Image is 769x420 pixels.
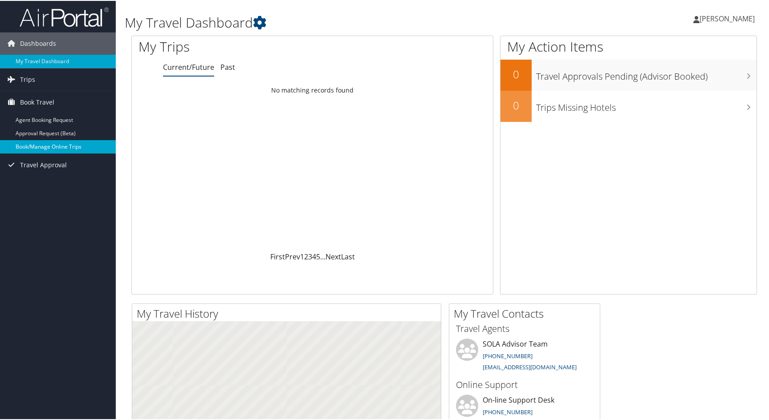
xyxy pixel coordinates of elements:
[20,32,56,54] span: Dashboards
[454,305,600,320] h2: My Travel Contacts
[285,251,300,261] a: Prev
[456,322,593,334] h3: Travel Agents
[483,362,577,370] a: [EMAIL_ADDRESS][DOMAIN_NAME]
[20,6,109,27] img: airportal-logo.png
[456,378,593,390] h3: Online Support
[341,251,355,261] a: Last
[304,251,308,261] a: 2
[132,81,493,97] td: No matching records found
[137,305,441,320] h2: My Travel History
[125,12,551,31] h1: My Travel Dashboard
[138,36,336,55] h1: My Trips
[300,251,304,261] a: 1
[312,251,316,261] a: 4
[693,4,764,31] a: [PERSON_NAME]
[320,251,326,261] span: …
[20,153,67,175] span: Travel Approval
[500,36,757,55] h1: My Action Items
[500,59,757,90] a: 0Travel Approvals Pending (Advisor Booked)
[536,96,757,113] h3: Trips Missing Hotels
[500,66,532,81] h2: 0
[700,13,755,23] span: [PERSON_NAME]
[308,251,312,261] a: 3
[316,251,320,261] a: 5
[452,338,598,374] li: SOLA Advisor Team
[500,97,532,112] h2: 0
[483,407,533,415] a: [PHONE_NUMBER]
[326,251,341,261] a: Next
[270,251,285,261] a: First
[20,90,54,113] span: Book Travel
[500,90,757,121] a: 0Trips Missing Hotels
[163,61,214,71] a: Current/Future
[483,351,533,359] a: [PHONE_NUMBER]
[536,65,757,82] h3: Travel Approvals Pending (Advisor Booked)
[20,68,35,90] span: Trips
[220,61,235,71] a: Past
